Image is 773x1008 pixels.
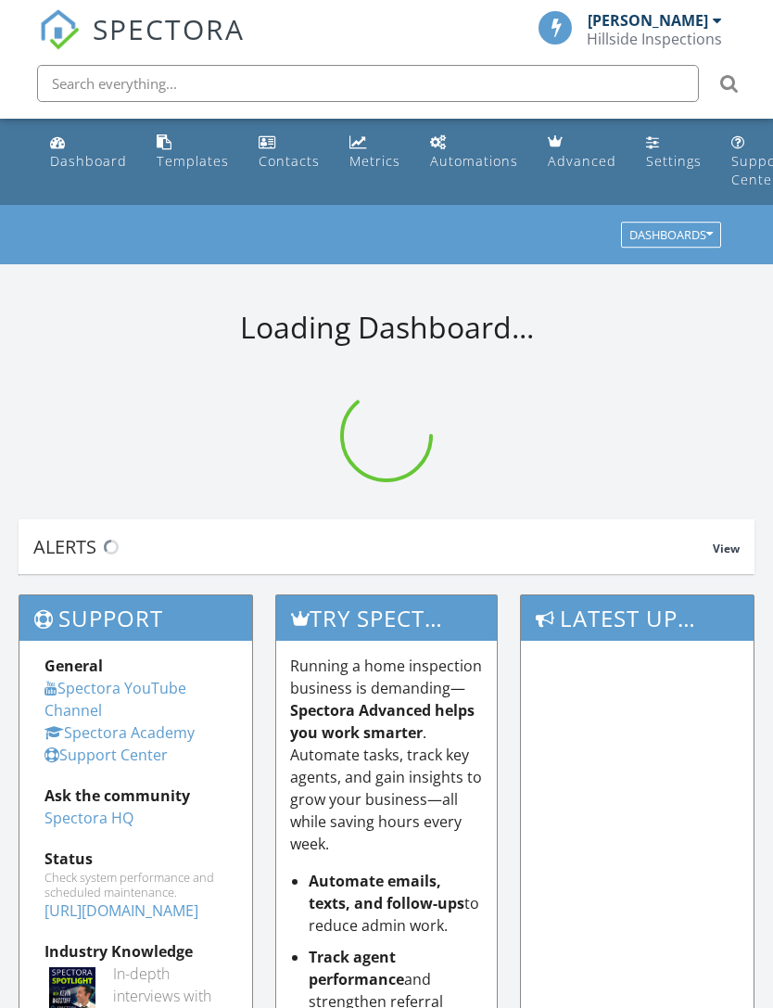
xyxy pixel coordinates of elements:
[44,745,168,765] a: Support Center
[157,152,229,170] div: Templates
[290,700,475,743] strong: Spectora Advanced helps you work smarter
[342,126,408,179] a: Metrics
[521,595,754,641] h3: Latest Updates
[309,871,464,913] strong: Automate emails, texts, and follow-ups
[588,11,708,30] div: [PERSON_NAME]
[309,947,404,989] strong: Track agent performance
[44,808,133,828] a: Spectora HQ
[44,940,227,963] div: Industry Knowledge
[309,870,484,937] li: to reduce admin work.
[290,655,484,855] p: Running a home inspection business is demanding— . Automate tasks, track key agents, and gain ins...
[430,152,518,170] div: Automations
[44,900,198,921] a: [URL][DOMAIN_NAME]
[259,152,320,170] div: Contacts
[349,152,400,170] div: Metrics
[44,848,227,870] div: Status
[19,595,252,641] h3: Support
[39,25,245,64] a: SPECTORA
[50,152,127,170] div: Dashboard
[44,870,227,900] div: Check system performance and scheduled maintenance.
[251,126,327,179] a: Contacts
[276,595,498,641] h3: Try spectora advanced [DATE]
[639,126,709,179] a: Settings
[587,30,722,48] div: Hillside Inspections
[44,656,103,676] strong: General
[548,152,616,170] div: Advanced
[149,126,236,179] a: Templates
[621,223,721,249] button: Dashboards
[37,65,699,102] input: Search everything...
[44,722,195,743] a: Spectora Academy
[713,541,740,556] span: View
[423,126,526,179] a: Automations (Basic)
[646,152,702,170] div: Settings
[629,229,713,242] div: Dashboards
[93,9,245,48] span: SPECTORA
[44,785,227,807] div: Ask the community
[33,534,713,559] div: Alerts
[43,126,134,179] a: Dashboard
[540,126,624,179] a: Advanced
[44,678,186,721] a: Spectora YouTube Channel
[39,9,80,50] img: The Best Home Inspection Software - Spectora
